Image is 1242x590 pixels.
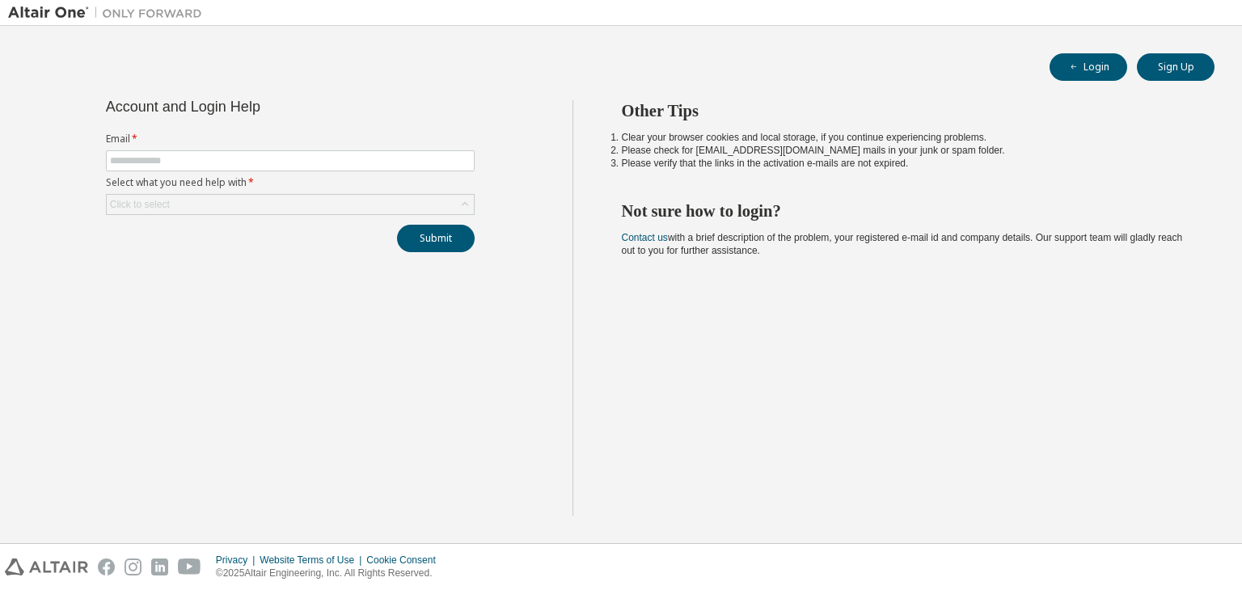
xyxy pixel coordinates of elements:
span: with a brief description of the problem, your registered e-mail id and company details. Our suppo... [622,232,1183,256]
img: linkedin.svg [151,558,168,575]
button: Submit [397,225,475,252]
img: Altair One [8,5,210,21]
li: Clear your browser cookies and local storage, if you continue experiencing problems. [622,131,1186,144]
label: Email [106,133,475,145]
p: © 2025 Altair Engineering, Inc. All Rights Reserved. [216,567,446,580]
button: Login [1050,53,1127,81]
div: Website Terms of Use [260,554,366,567]
img: facebook.svg [98,558,115,575]
div: Click to select [107,195,474,214]
li: Please verify that the links in the activation e-mails are not expired. [622,157,1186,170]
div: Account and Login Help [106,100,401,113]
img: altair_logo.svg [5,558,88,575]
div: Privacy [216,554,260,567]
div: Click to select [110,198,170,211]
h2: Not sure how to login? [622,200,1186,221]
button: Sign Up [1137,53,1215,81]
img: instagram.svg [125,558,142,575]
label: Select what you need help with [106,176,475,189]
a: Contact us [622,232,668,243]
h2: Other Tips [622,100,1186,121]
li: Please check for [EMAIL_ADDRESS][DOMAIN_NAME] mails in your junk or spam folder. [622,144,1186,157]
div: Cookie Consent [366,554,445,567]
img: youtube.svg [178,558,201,575]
